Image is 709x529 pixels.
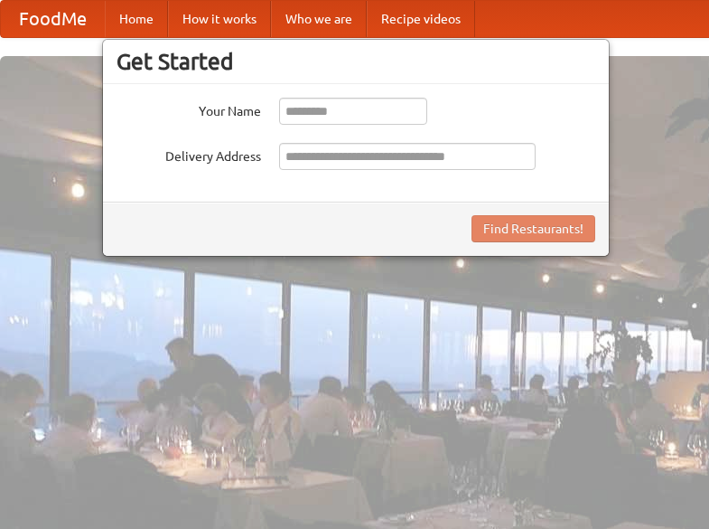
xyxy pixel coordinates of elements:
[1,1,105,37] a: FoodMe
[117,143,261,165] label: Delivery Address
[471,215,595,242] button: Find Restaurants!
[117,48,595,75] h3: Get Started
[105,1,168,37] a: Home
[367,1,475,37] a: Recipe videos
[117,98,261,120] label: Your Name
[168,1,271,37] a: How it works
[271,1,367,37] a: Who we are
